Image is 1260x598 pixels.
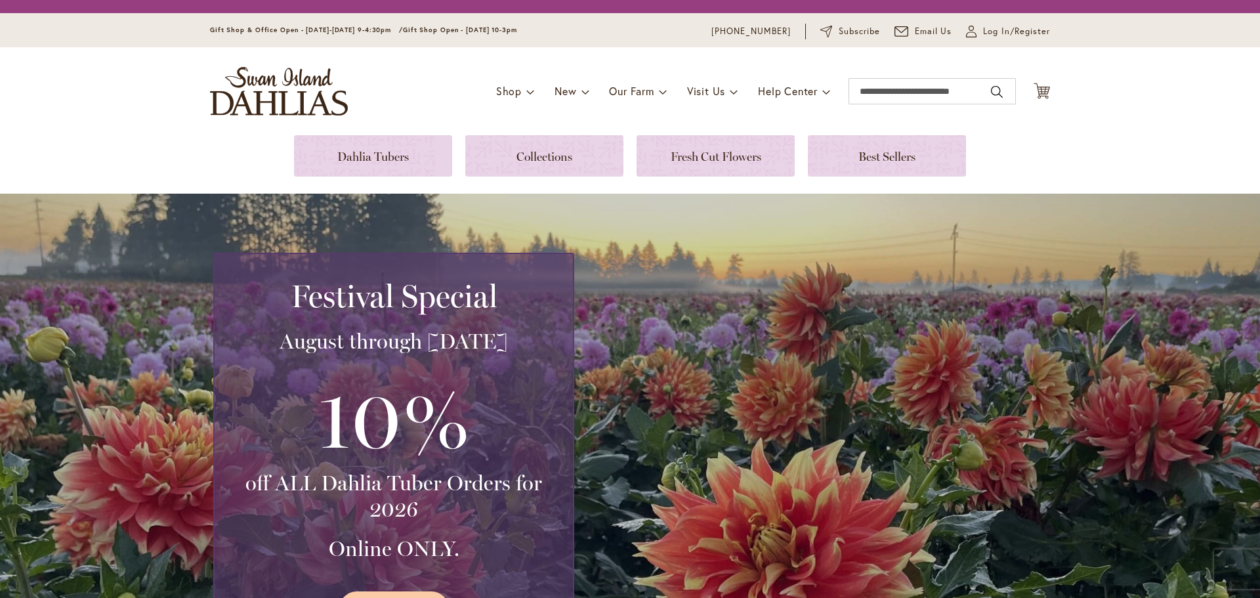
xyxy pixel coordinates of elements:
[403,26,517,34] span: Gift Shop Open - [DATE] 10-3pm
[210,67,348,116] a: store logo
[687,84,725,98] span: Visit Us
[820,25,880,38] a: Subscribe
[983,25,1050,38] span: Log In/Register
[966,25,1050,38] a: Log In/Register
[210,26,403,34] span: Gift Shop & Office Open - [DATE]-[DATE] 9-4:30pm /
[230,368,557,470] h3: 10%
[991,81,1003,102] button: Search
[230,470,557,523] h3: off ALL Dahlia Tuber Orders for 2026
[609,84,654,98] span: Our Farm
[839,25,880,38] span: Subscribe
[555,84,576,98] span: New
[230,536,557,562] h3: Online ONLY.
[230,328,557,354] h3: August through [DATE]
[711,25,791,38] a: [PHONE_NUMBER]
[496,84,522,98] span: Shop
[230,278,557,314] h2: Festival Special
[894,25,952,38] a: Email Us
[758,84,818,98] span: Help Center
[915,25,952,38] span: Email Us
